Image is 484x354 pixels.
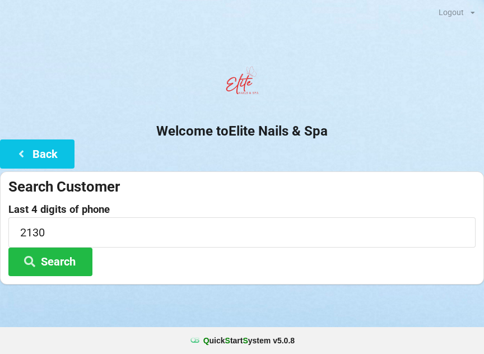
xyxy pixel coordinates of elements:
input: 0000 [8,217,476,247]
span: S [225,336,230,345]
div: Logout [439,8,464,16]
img: favicon.ico [189,335,201,346]
span: Q [203,336,210,345]
label: Last 4 digits of phone [8,204,476,215]
b: uick tart ystem v 5.0.8 [203,335,295,346]
div: Search Customer [8,178,476,196]
button: Search [8,248,92,276]
span: S [243,336,248,345]
img: EliteNailsSpa-Logo1.png [220,61,264,106]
